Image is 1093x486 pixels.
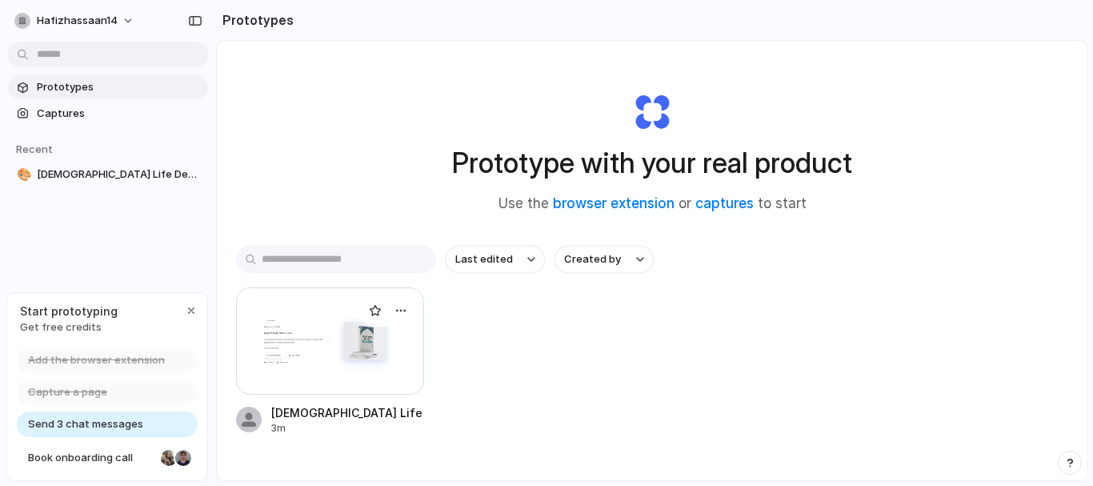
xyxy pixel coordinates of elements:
span: Created by [564,251,621,267]
span: Prototypes [37,79,202,95]
div: [DEMOGRAPHIC_DATA] Life Design Revamp [271,404,424,421]
span: hafizhassaan14 [37,13,118,29]
div: 3m [271,421,424,436]
span: Capture a page [28,384,107,400]
a: Prototypes [8,75,208,99]
button: hafizhassaan14 [8,8,142,34]
span: Get free credits [20,319,118,335]
span: Start prototyping [20,303,118,319]
span: Send 3 chat messages [28,416,143,432]
h2: Prototypes [216,10,294,30]
a: 🎨[DEMOGRAPHIC_DATA] Life Design Revamp [8,163,208,187]
button: Last edited [446,246,545,273]
span: Captures [37,106,202,122]
button: 🎨 [14,167,30,183]
div: Christian Iacullo [174,448,193,468]
div: Nicole Kubica [159,448,178,468]
span: [DEMOGRAPHIC_DATA] Life Design Revamp [37,167,202,183]
span: Use the or to start [498,194,807,215]
a: Book onboarding call [17,445,198,471]
h1: Prototype with your real product [452,142,852,184]
button: Created by [555,246,654,273]
a: captures [695,195,754,211]
a: Captures [8,102,208,126]
span: Recent [16,143,53,155]
span: Book onboarding call [28,450,154,466]
a: browser extension [553,195,675,211]
span: Add the browser extension [28,352,165,368]
div: 🎨 [17,166,28,184]
span: Last edited [455,251,513,267]
a: Muslim Life Design Revamp[DEMOGRAPHIC_DATA] Life Design Revamp3m [236,287,424,436]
